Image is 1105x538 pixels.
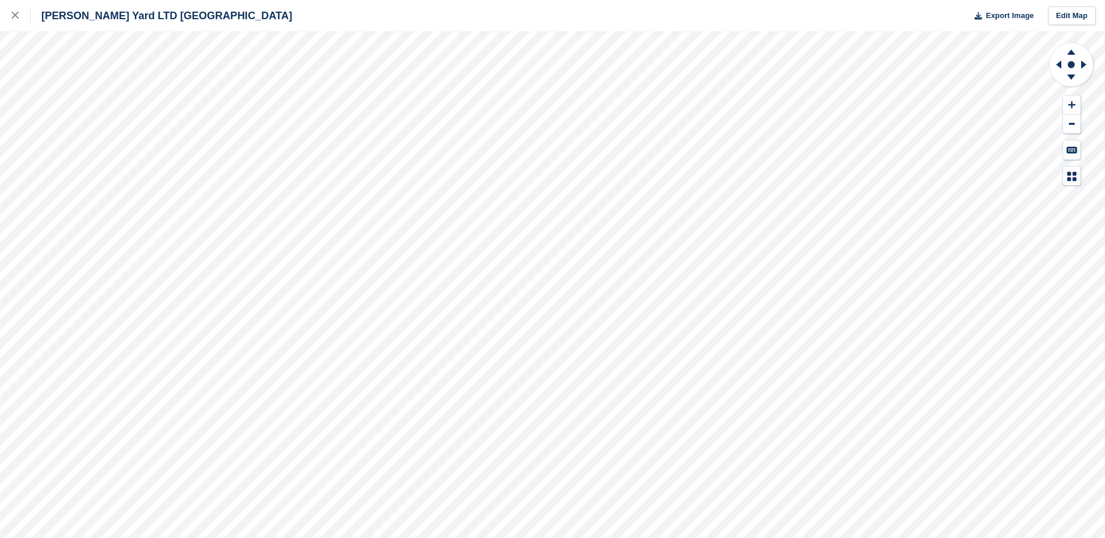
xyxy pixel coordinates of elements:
button: Export Image [968,6,1034,26]
div: [PERSON_NAME] Yard LTD [GEOGRAPHIC_DATA] [31,9,292,23]
button: Keyboard Shortcuts [1063,140,1081,160]
button: Map Legend [1063,167,1081,186]
button: Zoom Out [1063,115,1081,134]
button: Zoom In [1063,95,1081,115]
span: Export Image [986,10,1033,22]
a: Edit Map [1048,6,1096,26]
